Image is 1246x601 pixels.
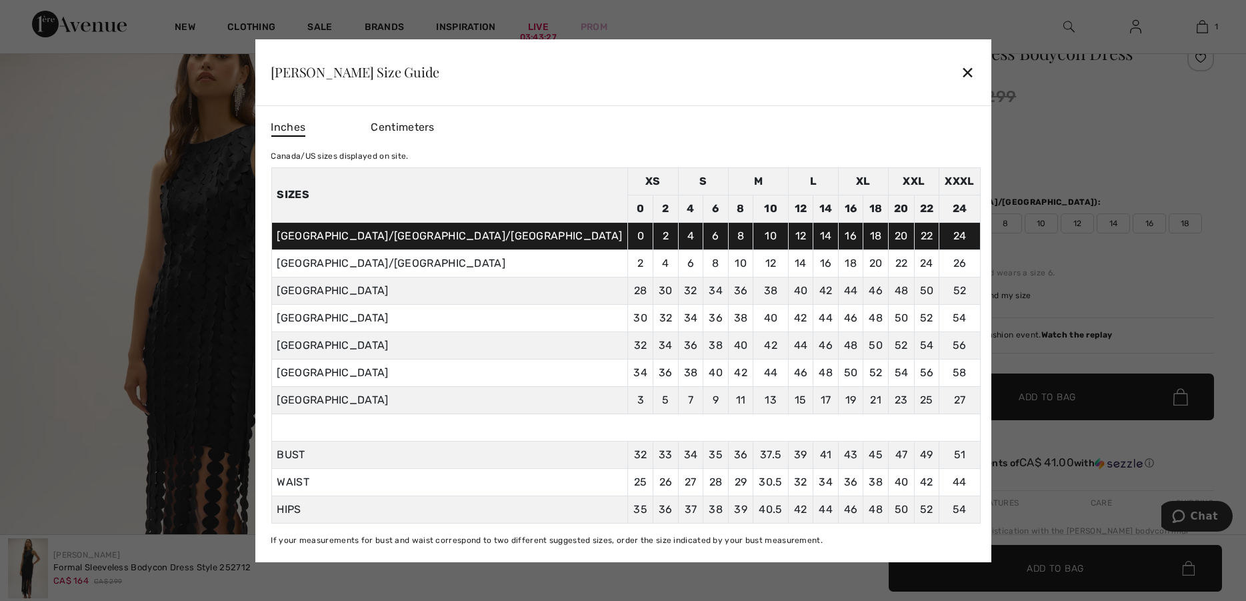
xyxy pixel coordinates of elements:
[628,195,653,222] td: 0
[895,476,909,488] span: 40
[788,277,813,304] td: 40
[271,167,628,222] th: Sizes
[633,503,647,516] span: 35
[939,277,980,304] td: 52
[653,277,679,304] td: 30
[788,195,813,222] td: 12
[709,503,723,516] span: 38
[819,503,833,516] span: 44
[788,304,813,332] td: 42
[760,448,781,461] span: 37.5
[813,195,839,222] td: 14
[794,448,807,461] span: 39
[869,448,883,461] span: 45
[889,332,915,359] td: 52
[753,304,788,332] td: 40
[271,441,628,468] td: BUST
[728,249,753,277] td: 10
[753,277,788,304] td: 38
[889,195,915,222] td: 20
[838,167,888,195] td: XL
[728,167,788,195] td: M
[838,249,863,277] td: 18
[653,195,679,222] td: 2
[813,386,839,414] td: 17
[813,304,839,332] td: 44
[838,332,863,359] td: 48
[838,359,863,386] td: 50
[914,249,939,277] td: 24
[678,386,703,414] td: 7
[838,386,863,414] td: 19
[838,195,863,222] td: 16
[271,332,628,359] td: [GEOGRAPHIC_DATA]
[685,503,697,516] span: 37
[271,119,305,137] span: Inches
[759,476,782,488] span: 30.5
[863,359,889,386] td: 52
[914,386,939,414] td: 25
[939,332,980,359] td: 56
[838,277,863,304] td: 44
[863,222,889,249] td: 18
[271,359,628,386] td: [GEOGRAPHIC_DATA]
[788,386,813,414] td: 15
[895,503,909,516] span: 50
[914,332,939,359] td: 54
[863,277,889,304] td: 46
[678,359,703,386] td: 38
[844,503,858,516] span: 46
[794,503,807,516] span: 42
[838,304,863,332] td: 46
[794,476,807,488] span: 32
[653,359,679,386] td: 36
[939,249,980,277] td: 26
[271,222,628,249] td: [GEOGRAPHIC_DATA]/[GEOGRAPHIC_DATA]/[GEOGRAPHIC_DATA]
[628,249,653,277] td: 2
[753,359,788,386] td: 44
[703,359,729,386] td: 40
[709,448,723,461] span: 35
[684,448,698,461] span: 34
[953,476,967,488] span: 44
[753,195,788,222] td: 10
[889,222,915,249] td: 20
[869,503,883,516] span: 48
[271,249,628,277] td: [GEOGRAPHIC_DATA]/[GEOGRAPHIC_DATA]
[271,65,439,79] div: [PERSON_NAME] Size Guide
[703,332,729,359] td: 38
[788,167,838,195] td: L
[628,167,678,195] td: XS
[271,534,980,546] div: If your measurements for bust and waist correspond to two different suggested sizes, order the si...
[844,448,858,461] span: 43
[628,359,653,386] td: 34
[271,386,628,414] td: [GEOGRAPHIC_DATA]
[728,332,753,359] td: 40
[939,359,980,386] td: 58
[728,222,753,249] td: 8
[728,304,753,332] td: 38
[703,222,729,249] td: 6
[653,249,679,277] td: 4
[889,249,915,277] td: 22
[961,58,975,86] div: ✕
[628,277,653,304] td: 28
[271,496,628,523] td: HIPS
[703,249,729,277] td: 8
[678,332,703,359] td: 36
[728,277,753,304] td: 36
[659,503,673,516] span: 36
[954,448,966,461] span: 51
[271,277,628,304] td: [GEOGRAPHIC_DATA]
[914,304,939,332] td: 52
[844,476,858,488] span: 36
[889,167,939,195] td: XXL
[863,386,889,414] td: 21
[703,277,729,304] td: 34
[889,386,915,414] td: 23
[889,304,915,332] td: 50
[788,222,813,249] td: 12
[735,476,747,488] span: 29
[813,359,839,386] td: 48
[920,503,933,516] span: 52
